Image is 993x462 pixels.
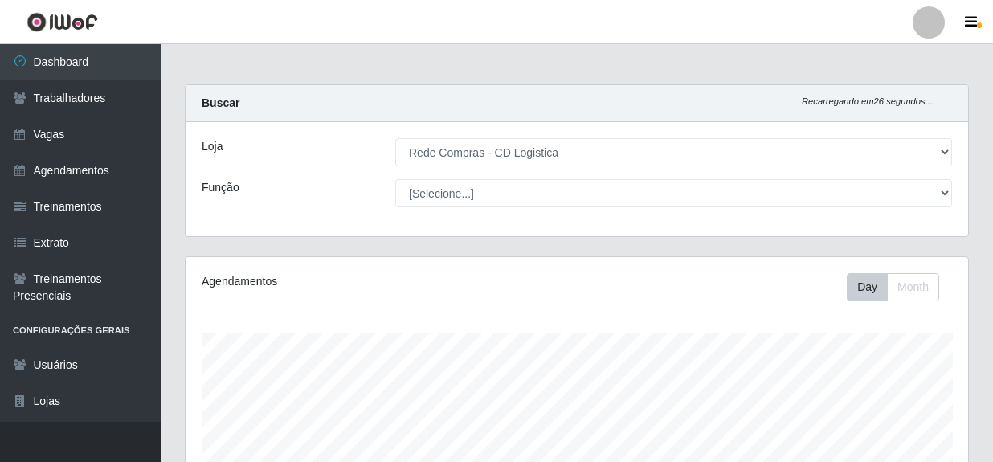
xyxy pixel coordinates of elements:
[887,273,939,301] button: Month
[847,273,888,301] button: Day
[802,96,933,106] i: Recarregando em 26 segundos...
[847,273,939,301] div: First group
[202,96,239,109] strong: Buscar
[202,138,223,155] label: Loja
[202,179,239,196] label: Função
[27,12,98,32] img: CoreUI Logo
[202,273,501,290] div: Agendamentos
[847,273,952,301] div: Toolbar with button groups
